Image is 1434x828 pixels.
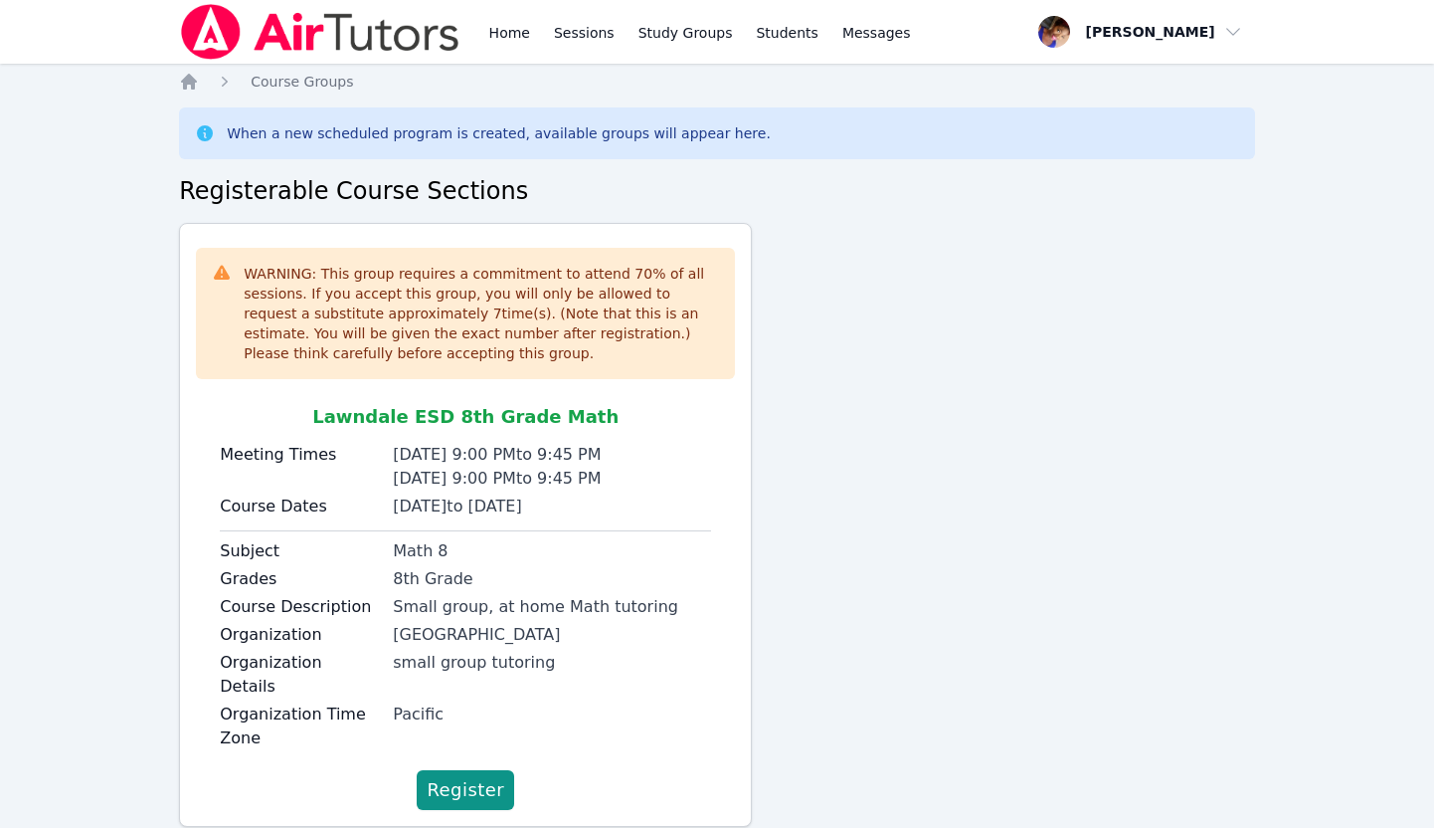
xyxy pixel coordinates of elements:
div: [DATE] 9:00 PM to 9:45 PM [393,467,711,491]
span: Register [427,776,504,804]
label: Grades [220,567,381,591]
label: Course Dates [220,495,381,518]
label: Organization [220,623,381,647]
span: Lawndale ESD 8th Grade Math [312,406,619,427]
div: Math 8 [393,539,711,563]
div: Pacific [393,703,711,726]
a: Course Groups [251,72,353,92]
label: Organization Time Zone [220,703,381,750]
div: WARNING: This group requires a commitment to attend 70 % of all sessions. If you accept this grou... [244,264,719,363]
label: Subject [220,539,381,563]
div: When a new scheduled program is created, available groups will appear here. [227,123,771,143]
span: Course Groups [251,74,353,90]
nav: Breadcrumb [179,72,1255,92]
div: [GEOGRAPHIC_DATA] [393,623,711,647]
div: [DATE] 9:00 PM to 9:45 PM [393,443,711,467]
h2: Registerable Course Sections [179,175,1255,207]
div: [DATE] to [DATE] [393,495,711,518]
label: Course Description [220,595,381,619]
div: small group tutoring [393,651,711,675]
label: Meeting Times [220,443,381,467]
button: Register [417,770,514,810]
label: Organization Details [220,651,381,699]
div: 8th Grade [393,567,711,591]
img: Air Tutors [179,4,460,60]
span: Messages [842,23,911,43]
div: Small group, at home Math tutoring [393,595,711,619]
